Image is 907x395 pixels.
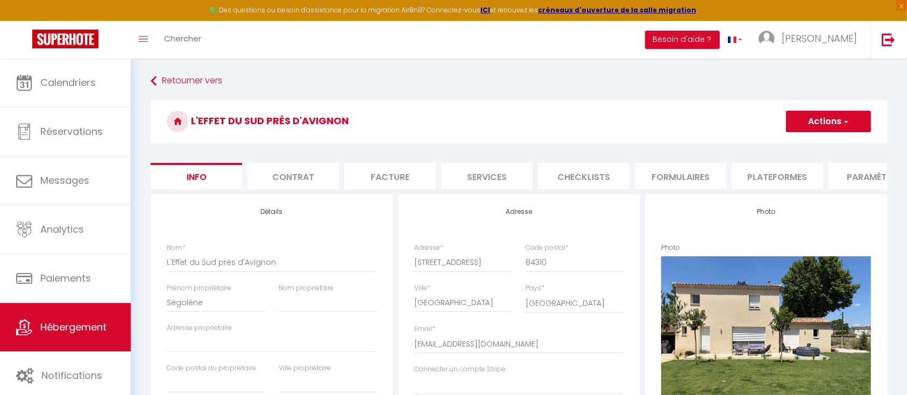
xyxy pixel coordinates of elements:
[732,163,823,189] li: Plateformes
[247,163,339,189] li: Contrat
[414,208,624,216] h4: Adresse
[9,4,41,37] button: Ouvrir le widget de chat LiveChat
[882,33,895,46] img: logout
[167,208,377,216] h4: Détails
[167,323,232,333] label: Adresse propriétaire
[41,369,102,382] span: Notifications
[40,222,84,236] span: Analytics
[167,363,256,374] label: Code postal du propriétaire
[167,243,186,253] label: Nom
[414,324,435,334] label: Email
[635,163,726,189] li: Formulaires
[40,320,107,334] span: Hébergement
[167,283,231,293] label: Prénom propriétaire
[526,283,545,293] label: Pays
[661,208,871,216] h4: Photo
[40,271,91,285] span: Paiements
[481,5,491,15] a: ICI
[538,5,697,15] a: créneaux d'ouverture de la salle migration
[40,174,89,187] span: Messages
[344,163,436,189] li: Facture
[279,363,331,374] label: Ville propriétaire
[40,76,96,89] span: Calendriers
[151,100,887,143] h3: L'Effet du Sud près d'Avignon
[759,31,775,47] img: ...
[164,33,201,44] span: Chercher
[151,71,887,91] a: Retourner vers
[156,21,209,59] a: Chercher
[526,243,569,253] label: Code postal
[414,243,443,253] label: Adresse
[414,283,430,293] label: Ville
[40,125,103,138] span: Réservations
[786,111,871,132] button: Actions
[441,163,533,189] li: Services
[782,32,857,45] span: [PERSON_NAME]
[151,163,242,189] li: Info
[750,21,870,59] a: ... [PERSON_NAME]
[32,30,98,48] img: Super Booking
[661,243,680,253] label: Photo
[414,364,506,375] label: Connecter un compte Stripe
[538,163,629,189] li: Checklists
[279,283,334,293] label: Nom propriétaire
[645,31,720,49] button: Besoin d'aide ?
